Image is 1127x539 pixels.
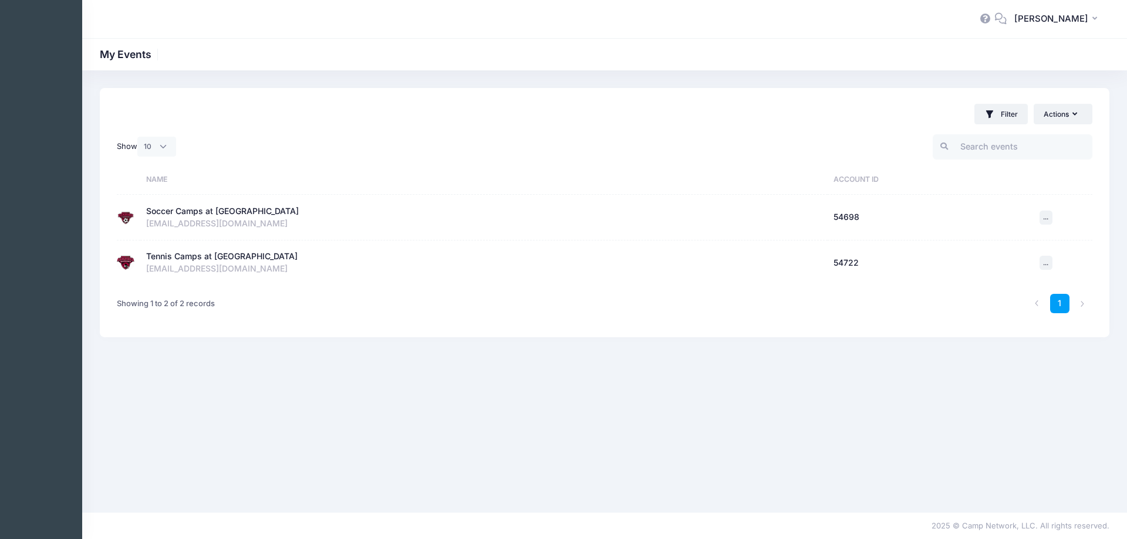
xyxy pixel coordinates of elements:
[140,164,828,195] th: Name: activate to sort column ascending
[1007,6,1109,33] button: [PERSON_NAME]
[1043,259,1048,267] span: ...
[117,137,176,157] label: Show
[828,164,1034,195] th: Account ID: activate to sort column ascending
[117,290,215,317] div: Showing 1 to 2 of 2 records
[1034,104,1092,124] button: Actions
[146,218,822,230] div: [EMAIL_ADDRESS][DOMAIN_NAME]
[828,240,1034,286] td: 54722
[1040,256,1052,270] button: ...
[117,209,134,226] img: Soccer Camps at Roanoke College
[828,195,1034,240] td: 54698
[146,205,299,218] div: Soccer Camps at [GEOGRAPHIC_DATA]
[1040,211,1052,225] button: ...
[1014,12,1088,25] span: [PERSON_NAME]
[117,254,134,272] img: Tennis Camps at Roanoke College
[100,48,161,60] h1: My Events
[146,263,822,275] div: [EMAIL_ADDRESS][DOMAIN_NAME]
[1050,294,1069,313] a: 1
[932,521,1109,530] span: 2025 © Camp Network, LLC. All rights reserved.
[1043,213,1048,221] span: ...
[137,137,176,157] select: Show
[146,250,298,263] div: Tennis Camps at [GEOGRAPHIC_DATA]
[974,104,1028,124] button: Filter
[933,134,1092,160] input: Search events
